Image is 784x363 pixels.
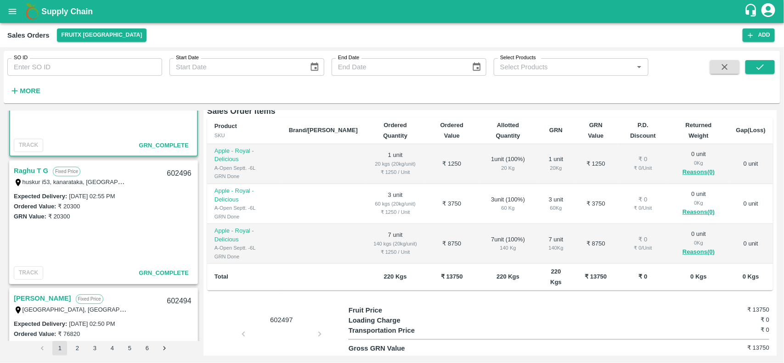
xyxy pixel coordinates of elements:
[20,87,40,95] strong: More
[676,167,722,178] button: Reasons(0)
[57,28,147,42] button: Select DC
[574,144,617,184] td: ₹ 1250
[729,184,773,224] td: 0 unit
[372,240,418,248] div: 140 kgs (20kg/unit)
[545,204,567,212] div: 60 Kg
[214,164,274,172] div: A-Open Septt. -6L
[485,164,530,172] div: 20 Kg
[2,1,23,22] button: open drawer
[496,273,519,280] b: 220 Kgs
[14,193,67,200] label: Expected Delivery :
[69,193,115,200] label: [DATE] 02:55 PM
[736,127,766,134] b: Gap(Loss)
[48,213,70,220] label: ₹ 20300
[214,172,274,180] div: GRN Done
[157,341,172,356] button: Go to next page
[372,208,418,216] div: ₹ 1250 / Unit
[625,244,661,252] div: ₹ 0 / Unit
[365,184,425,224] td: 3 unit
[729,144,773,184] td: 0 unit
[574,184,617,224] td: ₹ 3750
[176,54,199,61] label: Start Date
[574,224,617,264] td: ₹ 8750
[69,320,115,327] label: [DATE] 02:50 PM
[485,244,530,252] div: 140 Kg
[485,204,530,212] div: 60 Kg
[699,315,769,324] h6: ₹ 0
[549,127,563,134] b: GRN
[699,343,769,352] h6: ₹ 13750
[161,163,197,184] div: 602496
[585,273,607,280] b: ₹ 13750
[676,239,722,247] div: 0 Kg
[496,61,631,73] input: Select Products
[545,235,567,252] div: 7 unit
[485,235,530,252] div: 7 unit ( 100 %)
[441,273,463,280] b: ₹ 13750
[365,224,425,264] td: 7 unit
[699,305,769,314] h6: ₹ 13750
[384,273,407,280] b: 220 Kgs
[744,3,760,20] div: customer-support
[425,184,478,224] td: ₹ 3750
[676,190,722,218] div: 0 unit
[676,159,722,167] div: 0 Kg
[139,269,188,276] span: GRN_Complete
[58,330,80,337] label: ₹ 76820
[214,227,274,244] p: Apple - Royal - Delicious
[699,325,769,335] h6: ₹ 0
[14,320,67,327] label: Expected Delivery :
[14,203,56,210] label: Ordered Value:
[545,195,567,212] div: 3 unit
[289,127,358,134] b: Brand/[PERSON_NAME]
[41,7,93,16] b: Supply Chain
[23,178,454,185] label: huskur i53, kanarataka, [GEOGRAPHIC_DATA], [GEOGRAPHIC_DATA] ([GEOGRAPHIC_DATA]) Urban, [GEOGRAPH...
[760,2,777,21] div: account of current user
[214,187,274,204] p: Apple - Royal - Delicious
[485,155,530,172] div: 1 unit ( 100 %)
[214,131,274,140] div: SKU
[545,244,567,252] div: 140 Kg
[349,343,454,353] p: Gross GRN Value
[332,58,464,76] input: End Date
[14,292,71,304] a: [PERSON_NAME]
[139,142,188,149] span: GRN_Complete
[743,273,759,280] b: 0 Kgs
[690,273,706,280] b: 0 Kgs
[372,168,418,176] div: ₹ 1250 / Unit
[122,341,137,356] button: Go to page 5
[686,122,712,139] b: Returned Weight
[545,155,567,172] div: 1 unit
[214,252,274,261] div: GRN Done
[53,167,80,176] p: Fixed Price
[729,224,773,264] td: 0 unit
[214,212,274,221] div: GRN Done
[699,354,769,363] h6: ₹ (-)0
[76,294,103,304] p: Fixed Price
[545,164,567,172] div: 20 Kg
[214,123,237,129] b: Product
[247,315,316,325] p: 602497
[7,58,162,76] input: Enter SO ID
[625,195,661,204] div: ₹ 0
[500,54,536,61] label: Select Products
[440,122,464,139] b: Ordered Value
[14,54,28,61] label: SO ID
[161,290,197,312] div: 602494
[425,144,478,184] td: ₹ 1250
[14,330,56,337] label: Ordered Value:
[207,105,773,117] h6: Sales Order Items
[468,58,485,76] button: Choose date
[14,213,46,220] label: GRN Value:
[625,204,661,212] div: ₹ 0 / Unit
[214,244,274,252] div: A-Open Septt. -6L
[425,224,478,264] td: ₹ 8750
[625,155,661,164] div: ₹ 0
[7,29,50,41] div: Sales Orders
[7,83,43,99] button: More
[550,268,562,285] b: 220 Kgs
[588,122,604,139] b: GRN Value
[639,273,648,280] b: ₹ 0
[372,160,418,168] div: 20 kgs (20kg/unit)
[58,203,80,210] label: ₹ 20300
